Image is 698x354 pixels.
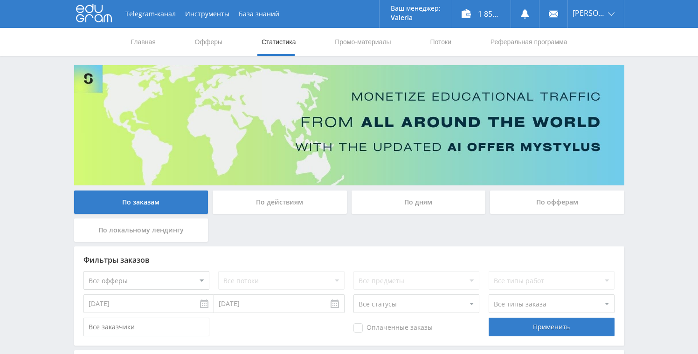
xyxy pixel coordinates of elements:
[74,218,208,242] div: По локальному лендингу
[352,191,486,214] div: По дням
[74,191,208,214] div: По заказам
[490,28,568,56] a: Реферальная программа
[83,256,615,264] div: Фильтры заказов
[490,191,624,214] div: По офферам
[429,28,452,56] a: Потоки
[83,318,209,336] input: Все заказчики
[213,191,347,214] div: По действиям
[334,28,392,56] a: Промо-материалы
[74,65,624,185] img: Banner
[194,28,224,56] a: Офферы
[353,323,433,333] span: Оплаченные заказы
[261,28,297,56] a: Статистика
[489,318,615,336] div: Применить
[130,28,157,56] a: Главная
[573,9,605,17] span: [PERSON_NAME]
[391,14,441,21] p: Valeria
[391,5,441,12] p: Ваш менеджер:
